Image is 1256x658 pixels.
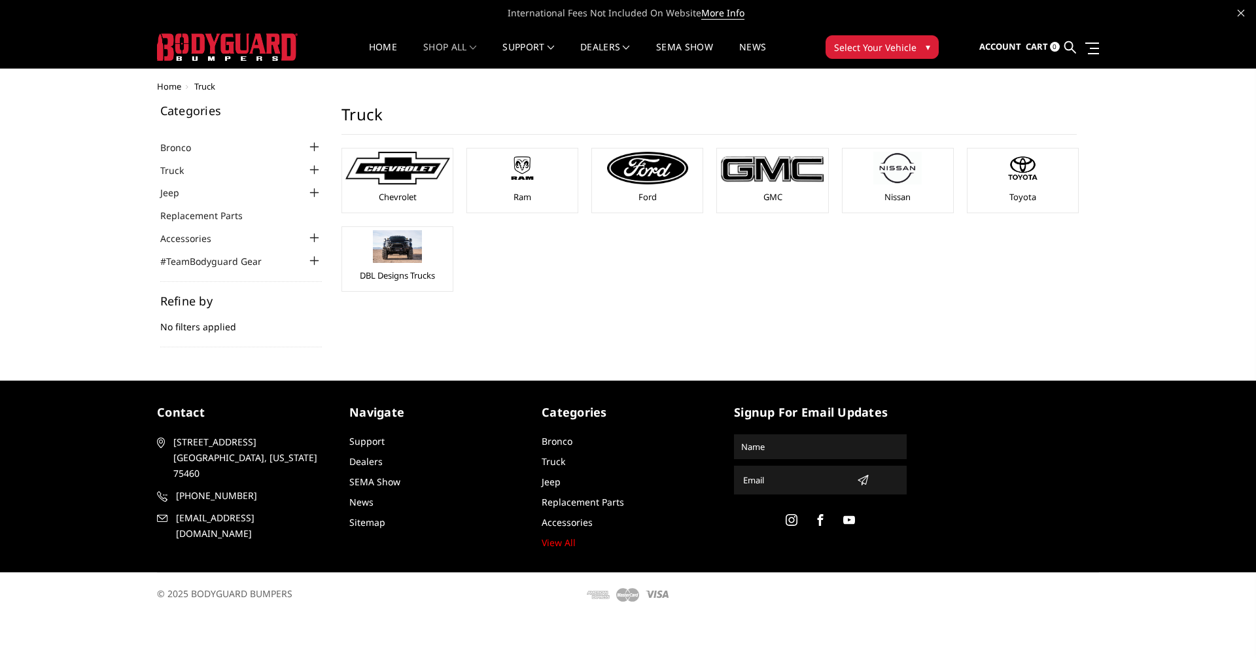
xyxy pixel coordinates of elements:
span: ▾ [926,40,930,54]
a: Accessories [160,232,228,245]
a: Jeep [542,476,561,488]
div: No filters applied [160,295,323,347]
a: News [739,43,766,68]
a: #TeamBodyguard Gear [160,254,278,268]
span: © 2025 BODYGUARD BUMPERS [157,587,292,600]
a: SEMA Show [656,43,713,68]
a: Ram [514,191,531,203]
a: Truck [542,455,565,468]
a: Toyota [1009,191,1036,203]
a: Replacement Parts [160,209,259,222]
a: Home [369,43,397,68]
h5: contact [157,404,330,421]
a: Chevrolet [379,191,417,203]
a: Bronco [160,141,207,154]
a: Support [502,43,554,68]
a: Nissan [884,191,911,203]
a: DBL Designs Trucks [360,269,435,281]
a: Home [157,80,181,92]
span: [PHONE_NUMBER] [176,488,328,504]
input: Name [736,436,905,457]
a: View All [542,536,576,549]
h5: Categories [542,404,714,421]
a: Support [349,435,385,447]
a: Cart 0 [1026,29,1060,65]
a: Dealers [580,43,630,68]
a: Bronco [542,435,572,447]
span: Cart [1026,41,1048,52]
button: Select Your Vehicle [826,35,939,59]
h5: signup for email updates [734,404,907,421]
span: Truck [194,80,215,92]
a: SEMA Show [349,476,400,488]
a: Replacement Parts [542,496,624,508]
span: Select Your Vehicle [834,41,916,54]
h5: Categories [160,105,323,116]
a: Accessories [542,516,593,528]
h5: Refine by [160,295,323,307]
a: News [349,496,374,508]
a: Account [979,29,1021,65]
a: Dealers [349,455,383,468]
h1: Truck [341,105,1077,135]
a: Ford [638,191,657,203]
a: Truck [160,164,200,177]
span: [STREET_ADDRESS] [GEOGRAPHIC_DATA], [US_STATE] 75460 [173,434,325,481]
a: [EMAIL_ADDRESS][DOMAIN_NAME] [157,510,330,542]
a: shop all [423,43,476,68]
a: More Info [701,7,744,20]
h5: Navigate [349,404,522,421]
span: Account [979,41,1021,52]
span: [EMAIL_ADDRESS][DOMAIN_NAME] [176,510,328,542]
input: Email [738,470,852,491]
a: GMC [763,191,782,203]
a: [PHONE_NUMBER] [157,488,330,504]
a: Sitemap [349,516,385,528]
img: BODYGUARD BUMPERS [157,33,298,61]
a: Jeep [160,186,196,199]
span: 0 [1050,42,1060,52]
